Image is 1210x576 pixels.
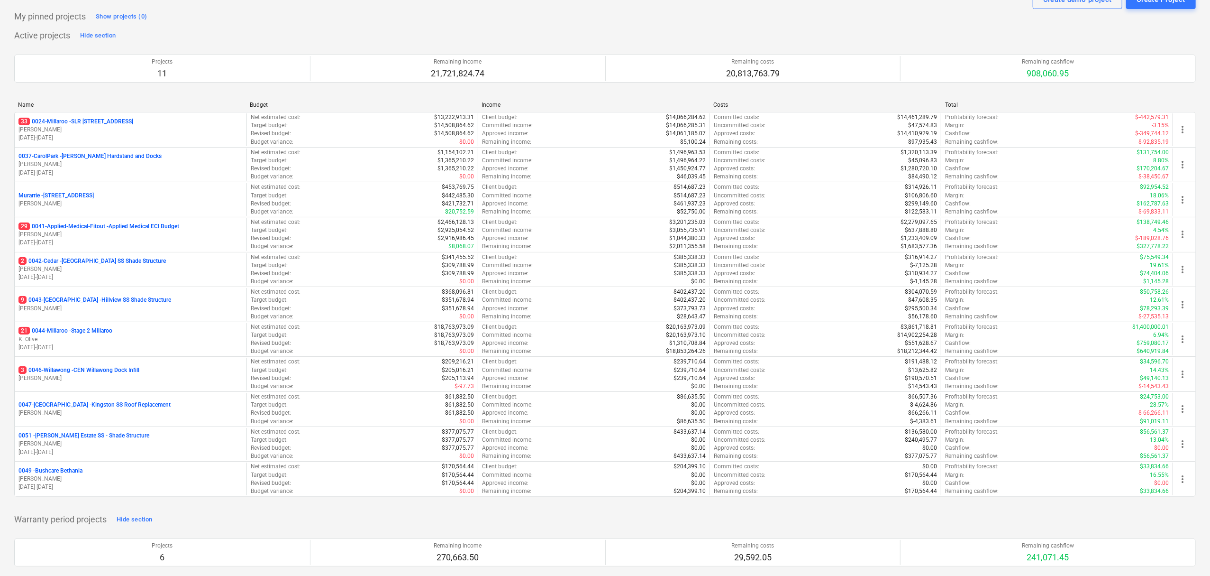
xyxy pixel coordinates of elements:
p: $514,687.23 [673,183,706,191]
p: 12.61% [1150,296,1169,304]
p: Cashflow : [945,165,971,173]
p: $106,806.60 [905,192,937,200]
p: Budget variance : [251,242,293,251]
p: $47,608.35 [908,296,937,304]
p: Net estimated cost : [251,253,300,261]
p: Revised budget : [251,130,291,138]
p: 8.80% [1153,157,1169,165]
p: $2,279,097.65 [901,218,937,226]
p: Committed costs : [714,253,759,261]
p: Margin : [945,261,964,269]
p: Client budget : [482,149,518,157]
span: more_vert [1177,334,1188,345]
p: Client budget : [482,183,518,191]
p: Remaining cashflow : [945,242,999,251]
p: Target budget : [251,226,288,234]
div: 0051 -[PERSON_NAME] Estate SS - Shade Structure[PERSON_NAME][DATE]-[DATE] [18,432,243,456]
p: $0.00 [459,278,474,286]
p: Committed costs : [714,149,759,157]
p: $45,096.83 [908,157,937,165]
div: 90043-[GEOGRAPHIC_DATA] -Hillview SS Shade Structure[PERSON_NAME] [18,296,243,312]
p: $309,788.99 [442,261,474,269]
span: more_vert [1177,369,1188,380]
p: 6.94% [1153,331,1169,339]
p: Cashflow : [945,305,971,313]
span: more_vert [1177,194,1188,205]
p: 0042-Cedar - [GEOGRAPHIC_DATA] SS Shade Structure [18,257,166,265]
p: Committed income : [482,261,533,269]
p: $3,861,718.81 [901,323,937,331]
p: Revised budget : [251,339,291,347]
p: $-92,835.19 [1138,138,1169,146]
p: Remaining costs : [714,138,758,146]
p: $0.00 [459,138,474,146]
span: 2 [18,257,27,265]
p: Remaining income : [482,313,531,321]
p: Approved income : [482,305,528,313]
p: Target budget : [251,261,288,269]
p: $14,461,289.79 [897,113,937,121]
p: Committed income : [482,331,533,339]
p: $304,070.59 [905,288,937,296]
p: Budget variance : [251,313,293,321]
p: $310,934.27 [905,269,937,278]
p: Committed income : [482,157,533,165]
p: $1,683,577.36 [901,242,937,251]
p: Profitability forecast : [945,113,999,121]
p: $295,500.34 [905,305,937,313]
p: Remaining costs : [714,313,758,321]
p: $162,787.63 [1137,200,1169,208]
p: Approved income : [482,269,528,278]
p: $14,066,284.62 [666,113,706,121]
p: $131,754.00 [1137,149,1169,157]
p: $52,750.00 [677,208,706,216]
p: Margin : [945,121,964,130]
p: $421,732.71 [442,200,474,208]
p: Remaining income : [482,208,531,216]
p: [PERSON_NAME] [18,475,243,483]
p: Committed costs : [714,183,759,191]
p: Margin : [945,296,964,304]
p: $122,583.11 [905,208,937,216]
p: $28,643.47 [677,313,706,321]
p: $0.00 [459,347,474,355]
p: $0.00 [691,278,706,286]
p: Approved costs : [714,234,755,242]
button: Show projects (0) [93,9,149,24]
p: Committed costs : [714,288,759,296]
p: $368,096.81 [442,288,474,296]
p: 0047-[GEOGRAPHIC_DATA] - Kingston SS Roof Replacement [18,401,171,409]
p: Target budget : [251,331,288,339]
p: $-349,744.12 [1135,130,1169,138]
p: Revised budget : [251,165,291,173]
p: Remaining income : [482,347,531,355]
p: $1,450,924.77 [669,165,706,173]
p: [DATE] - [DATE] [18,483,243,491]
p: $14,061,185.07 [666,130,706,138]
p: $1,233,409.09 [901,234,937,242]
span: 21 [18,327,30,334]
p: Remaining cashflow : [945,208,999,216]
p: Uncommitted costs : [714,296,765,304]
p: $1,496,963.53 [669,149,706,157]
p: Remaining income : [482,278,531,286]
p: $314,926.11 [905,183,937,191]
p: $351,678.94 [442,296,474,304]
p: $78,293.39 [1140,305,1169,313]
p: Net estimated cost : [251,113,300,121]
p: $1,320,113.39 [901,149,937,157]
p: $514,687.23 [673,192,706,200]
p: Approved costs : [714,165,755,173]
p: Profitability forecast : [945,218,999,226]
p: Net estimated cost : [251,323,300,331]
p: My pinned projects [14,11,86,22]
p: $341,455.52 [442,253,474,261]
p: Budget variance : [251,208,293,216]
p: [PERSON_NAME] [18,374,243,382]
p: Cashflow : [945,200,971,208]
p: $637,888.80 [905,226,937,234]
p: $56,178.60 [908,313,937,321]
p: $8,068.07 [448,242,474,251]
p: 4.54% [1153,226,1169,234]
p: $351,678.94 [442,305,474,313]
